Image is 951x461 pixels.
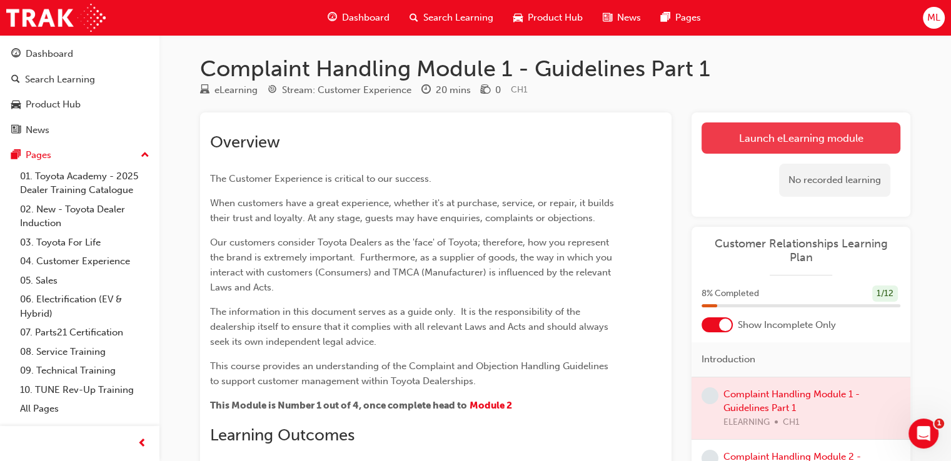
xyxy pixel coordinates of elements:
iframe: Intercom live chat [908,419,938,449]
a: 03. Toyota For Life [15,233,154,252]
div: 0 [495,83,501,97]
a: car-iconProduct Hub [503,5,593,31]
span: money-icon [481,85,490,96]
a: guage-iconDashboard [318,5,400,31]
span: This course provides an understanding of the Complaint and Objection Handling Guidelines to suppo... [210,360,611,387]
span: target-icon [268,85,277,96]
div: 1 / 12 [872,285,898,302]
span: news-icon [603,10,612,26]
a: Dashboard [5,42,154,66]
a: 10. TUNE Rev-Up Training [15,380,154,400]
a: 07. Parts21 Certification [15,323,154,342]
a: pages-iconPages [651,5,711,31]
span: clock-icon [421,85,431,96]
span: Our customers consider Toyota Dealers as the 'face' of Toyota; therefore, how you represent the b... [210,237,615,293]
span: Dashboard [342,11,390,25]
a: All Pages [15,399,154,419]
span: Search Learning [423,11,493,25]
span: Show Incomplete Only [738,318,836,332]
span: guage-icon [11,49,21,60]
a: Module 2 [470,400,512,411]
a: Product Hub [5,93,154,116]
a: Customer Relationships Learning Plan [702,237,900,265]
div: Duration [421,82,471,98]
a: news-iconNews [593,5,651,31]
span: pages-icon [661,10,670,26]
span: search-icon [11,74,20,86]
span: The Customer Experience is critical to our success. [210,173,431,184]
div: Type [200,82,258,98]
button: ML [923,7,945,29]
span: This Module is Number 1 out of 4, once complete head to [210,400,467,411]
a: search-iconSearch Learning [400,5,503,31]
span: 8 % Completed [702,287,759,301]
a: 04. Customer Experience [15,252,154,271]
span: learningResourceType_ELEARNING-icon [200,85,209,96]
span: search-icon [410,10,418,26]
div: Dashboard [26,47,73,61]
div: Price [481,82,501,98]
span: News [617,11,641,25]
a: News [5,119,154,142]
span: news-icon [11,125,21,136]
span: learningRecordVerb_NONE-icon [702,387,718,404]
div: eLearning [214,83,258,97]
span: When customers have a great experience, whether it's at purchase, service, or repair, it builds t... [210,197,616,224]
div: 20 mins [436,83,471,97]
a: Launch eLearning module [702,122,900,154]
div: Stream [268,82,411,98]
span: Pages [675,11,701,25]
span: Product Hub [528,11,583,25]
span: ML [927,11,940,25]
span: guage-icon [328,10,337,26]
div: Search Learning [25,72,95,87]
span: up-icon [141,147,149,164]
button: Pages [5,144,154,167]
a: 01. Toyota Academy - 2025 Dealer Training Catalogue [15,167,154,200]
span: Introduction [702,352,755,367]
span: Overview [210,132,280,152]
div: Stream: Customer Experience [282,83,411,97]
div: No recorded learning [779,164,890,197]
div: Product Hub [26,97,81,112]
span: Learning resource code [511,84,528,95]
div: News [26,123,49,137]
span: pages-icon [11,150,21,161]
img: Trak [6,4,106,32]
a: Search Learning [5,68,154,91]
a: 08. Service Training [15,342,154,362]
span: 1 [934,419,944,429]
button: DashboardSearch LearningProduct HubNews [5,40,154,144]
a: 02. New - Toyota Dealer Induction [15,200,154,233]
span: car-icon [11,99,21,111]
span: prev-icon [138,436,147,452]
span: Learning Outcomes [210,425,355,445]
h1: Complaint Handling Module 1 - Guidelines Part 1 [200,55,910,82]
a: 05. Sales [15,271,154,290]
div: Pages [26,148,51,162]
a: 06. Electrification (EV & Hybrid) [15,290,154,323]
span: The information in this document serves as a guide only. It is the responsibility of the dealersh... [210,306,611,347]
span: car-icon [513,10,523,26]
a: 09. Technical Training [15,361,154,380]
